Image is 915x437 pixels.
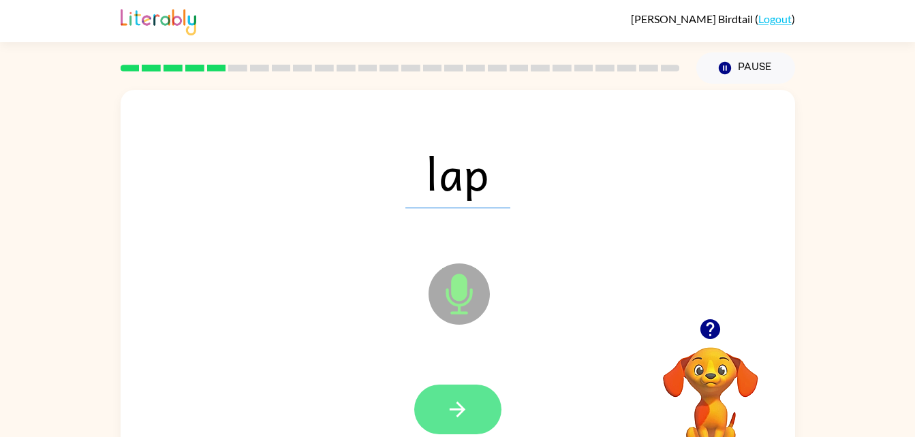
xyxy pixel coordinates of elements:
a: Logout [758,12,792,25]
span: lap [405,137,510,208]
div: ( ) [631,12,795,25]
img: Literably [121,5,196,35]
span: [PERSON_NAME] Birdtail [631,12,755,25]
button: Pause [696,52,795,84]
